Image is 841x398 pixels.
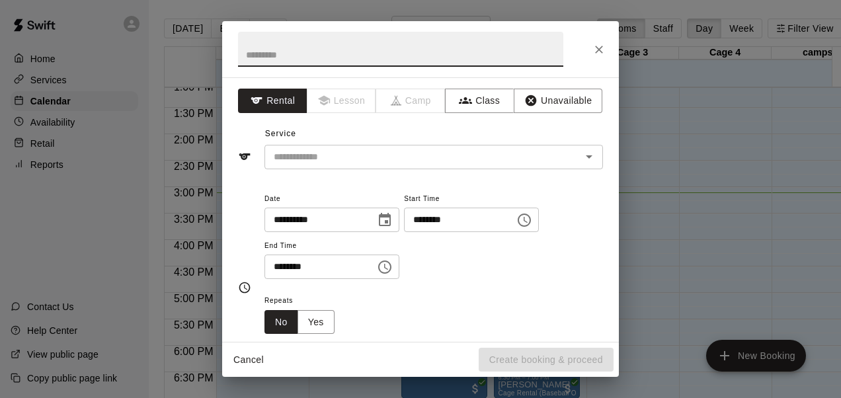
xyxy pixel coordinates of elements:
[238,150,251,163] svg: Service
[264,292,345,310] span: Repeats
[264,310,298,335] button: No
[587,38,611,61] button: Close
[265,129,296,138] span: Service
[514,89,602,113] button: Unavailable
[372,254,398,280] button: Choose time, selected time is 6:15 PM
[580,147,598,166] button: Open
[227,348,270,372] button: Cancel
[298,310,335,335] button: Yes
[511,207,538,233] button: Choose time, selected time is 5:45 PM
[264,310,335,335] div: outlined button group
[238,89,307,113] button: Rental
[264,237,399,255] span: End Time
[404,190,539,208] span: Start Time
[376,89,446,113] span: Camps can only be created in the Services page
[445,89,514,113] button: Class
[264,190,399,208] span: Date
[238,281,251,294] svg: Timing
[307,89,377,113] span: Lessons must be created in the Services page first
[372,207,398,233] button: Choose date, selected date is Oct 11, 2025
